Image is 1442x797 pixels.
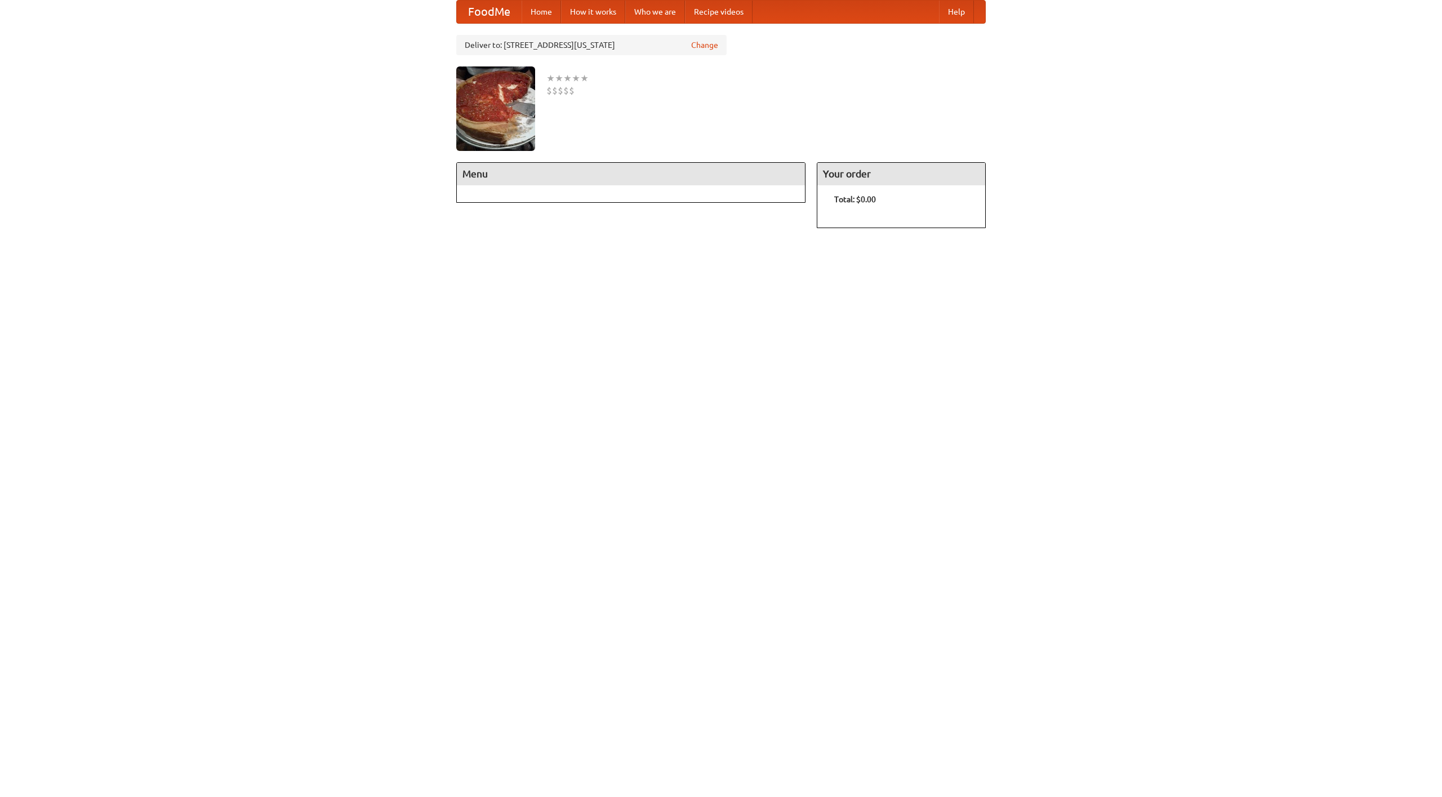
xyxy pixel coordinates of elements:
[552,84,558,97] li: $
[563,84,569,97] li: $
[456,66,535,151] img: angular.jpg
[456,35,727,55] div: Deliver to: [STREET_ADDRESS][US_STATE]
[563,72,572,84] li: ★
[939,1,974,23] a: Help
[555,72,563,84] li: ★
[572,72,580,84] li: ★
[457,163,805,185] h4: Menu
[546,72,555,84] li: ★
[522,1,561,23] a: Home
[457,1,522,23] a: FoodMe
[685,1,753,23] a: Recipe videos
[569,84,575,97] li: $
[558,84,563,97] li: $
[546,84,552,97] li: $
[817,163,985,185] h4: Your order
[691,39,718,51] a: Change
[625,1,685,23] a: Who we are
[834,195,876,204] b: Total: $0.00
[561,1,625,23] a: How it works
[580,72,589,84] li: ★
